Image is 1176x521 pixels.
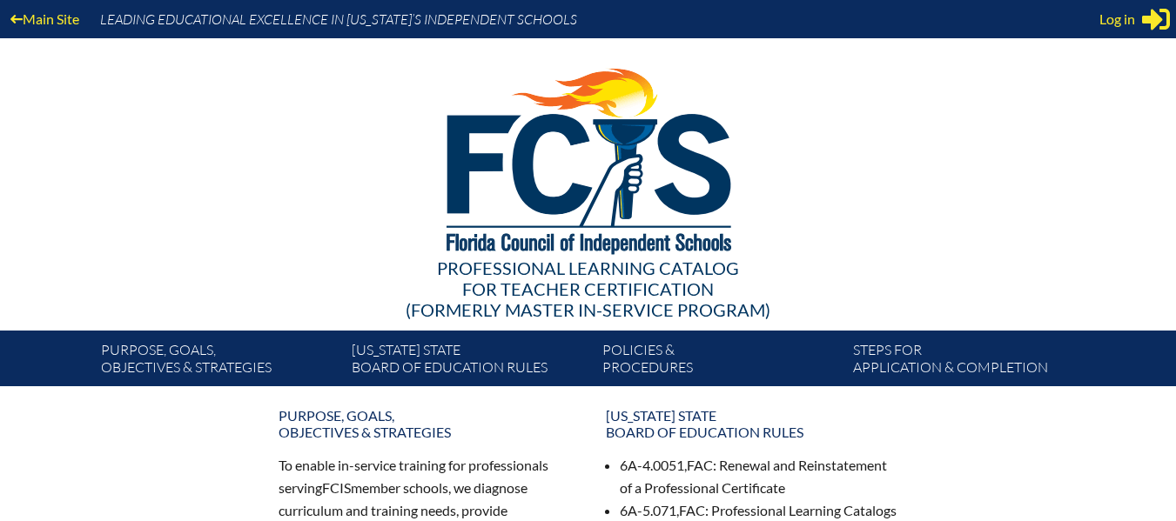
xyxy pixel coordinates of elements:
div: Professional Learning Catalog (formerly Master In-service Program) [87,257,1090,320]
a: [US_STATE] StateBoard of Education rules [595,400,909,447]
svg: Sign in or register [1142,5,1170,33]
li: 6A-4.0051, : Renewal and Reinstatement of a Professional Certificate [620,454,898,499]
img: FCISlogo221.eps [408,38,768,276]
span: FAC [687,457,713,473]
a: Main Site [3,7,86,30]
a: Policies &Procedures [595,337,846,386]
span: Log in [1099,9,1135,30]
span: FAC [679,502,705,518]
a: Purpose, goals,objectives & strategies [268,400,581,447]
span: for Teacher Certification [462,278,714,299]
span: FCIS [322,479,351,496]
a: Purpose, goals,objectives & strategies [94,337,345,386]
a: [US_STATE] StateBoard of Education rules [345,337,595,386]
a: Steps forapplication & completion [846,337,1097,386]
